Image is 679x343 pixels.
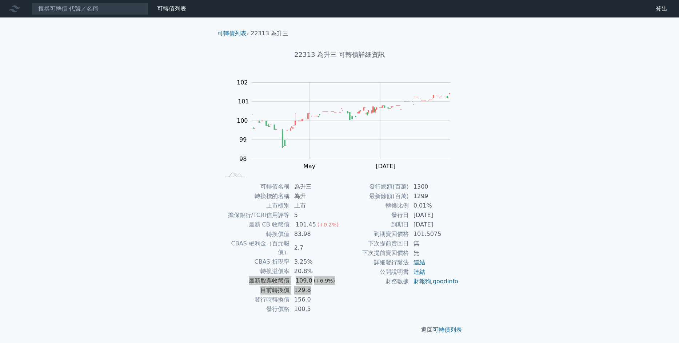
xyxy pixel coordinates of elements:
li: › [217,29,249,38]
a: 連結 [414,259,425,266]
td: 最新股票收盤價 [220,276,290,285]
td: 發行總額(百萬) [340,182,409,192]
td: 無 [409,239,459,248]
td: 101.5075 [409,229,459,239]
td: 轉換比例 [340,201,409,210]
h1: 22313 為升三 可轉債詳細資訊 [212,50,468,60]
td: 為升三 [290,182,340,192]
tspan: [DATE] [376,163,395,170]
td: [DATE] [409,210,459,220]
a: 登出 [650,3,673,15]
span: (+6.9%) [314,278,335,284]
td: 目前轉換價 [220,285,290,295]
g: Chart [228,79,461,170]
a: goodinfo [433,278,458,285]
p: 返回 [212,326,468,334]
td: [DATE] [409,220,459,229]
td: 為升 [290,192,340,201]
td: CBAS 權利金（百元報價） [220,239,290,257]
tspan: 102 [237,79,248,86]
td: 1299 [409,192,459,201]
a: 可轉債列表 [433,326,462,333]
td: 最新 CB 收盤價 [220,220,290,229]
div: 101.45 [294,220,317,229]
td: 上市櫃別 [220,201,290,210]
tspan: 99 [239,136,247,143]
td: 擔保銀行/TCRI信用評等 [220,210,290,220]
td: 轉換價值 [220,229,290,239]
td: 轉換溢價率 [220,267,290,276]
g: Series [252,93,450,148]
td: 0.01% [409,201,459,210]
td: 下次提前賣回價格 [340,248,409,258]
td: 轉換標的名稱 [220,192,290,201]
td: 可轉債名稱 [220,182,290,192]
td: 財務數據 [340,277,409,286]
td: 發行日 [340,210,409,220]
td: CBAS 折現率 [220,257,290,267]
td: 詳細發行辦法 [340,258,409,267]
a: 可轉債列表 [217,30,247,37]
li: 22313 為升三 [251,29,288,38]
td: 無 [409,248,459,258]
td: , [409,277,459,286]
a: 可轉債列表 [157,5,186,12]
td: 129.8 [290,285,340,295]
td: 最新餘額(百萬) [340,192,409,201]
td: 下次提前賣回日 [340,239,409,248]
a: 連結 [414,268,425,275]
tspan: 98 [239,155,247,162]
span: (+0.2%) [317,222,339,228]
td: 20.8% [290,267,340,276]
td: 83.98 [290,229,340,239]
a: 財報狗 [414,278,431,285]
td: 到期日 [340,220,409,229]
td: 上市 [290,201,340,210]
tspan: May [303,163,315,170]
td: 156.0 [290,295,340,304]
td: 1300 [409,182,459,192]
td: 3.25% [290,257,340,267]
td: 發行價格 [220,304,290,314]
div: 109.0 [294,276,314,285]
input: 搜尋可轉債 代號／名稱 [32,3,148,15]
tspan: 100 [237,117,248,124]
td: 2.7 [290,239,340,257]
td: 發行時轉換價 [220,295,290,304]
td: 5 [290,210,340,220]
tspan: 101 [238,98,249,105]
td: 到期賣回價格 [340,229,409,239]
td: 公開說明書 [340,267,409,277]
td: 100.5 [290,304,340,314]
